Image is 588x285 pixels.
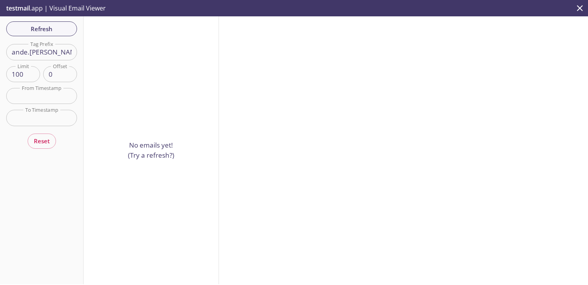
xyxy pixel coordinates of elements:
p: No emails yet! (Try a refresh?) [128,140,174,160]
button: Reset [28,134,56,148]
span: testmail [6,4,30,12]
span: Reset [34,136,50,146]
button: Refresh [6,21,77,36]
span: Refresh [12,24,71,34]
